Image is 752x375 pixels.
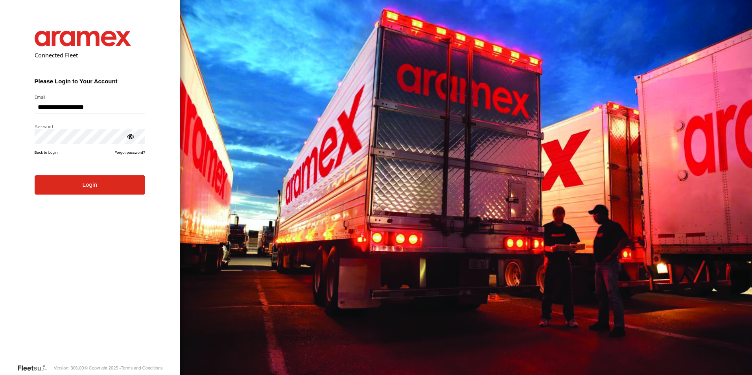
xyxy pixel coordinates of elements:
[35,123,145,129] label: Password
[35,150,58,154] a: Back to Login
[54,366,84,370] div: Version: 306.00
[114,150,145,154] a: Forgot password?
[35,78,145,85] h3: Please Login to Your Account
[85,366,163,370] div: © Copyright 2025 -
[35,31,131,46] img: Aramex
[17,364,53,372] a: Visit our Website
[121,366,162,370] a: Terms and Conditions
[35,175,145,195] button: Login
[35,51,145,59] h2: Connected Fleet
[35,94,145,100] label: Email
